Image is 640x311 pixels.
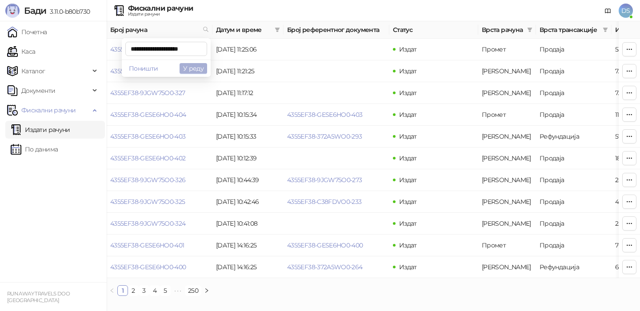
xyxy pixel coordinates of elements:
li: 4 [149,285,160,296]
a: 4355EF38-GESE6HO0-401 [110,241,184,249]
a: Почетна [7,23,47,41]
td: Продаја [536,148,612,169]
td: Продаја [536,60,612,82]
a: 4355EF38-GESE6HO0-404 [110,111,186,119]
span: Издат [399,132,417,140]
td: 4355EF38-GESE6HO0-400 [107,256,212,278]
td: [DATE] 10:15:33 [212,126,284,148]
div: Фискални рачуни [128,5,193,12]
small: RUN AWAY TRAVELS DOO [GEOGRAPHIC_DATA] [7,291,70,303]
span: filter [527,27,532,32]
a: 4355EF38-C38FDVO0-233 [287,198,362,206]
td: 4355EF38-9JGW75O0-324 [107,213,212,235]
span: Документи [21,82,55,100]
td: [DATE] 11:21:25 [212,60,284,82]
td: Продаја [536,169,612,191]
span: Издат [399,241,417,249]
a: 1 [118,286,128,295]
span: Бади [24,5,46,16]
td: [DATE] 11:17:12 [212,82,284,104]
span: filter [525,23,534,36]
td: Аванс [478,169,536,191]
td: Аванс [478,191,536,213]
span: 3.11.0-b80b730 [46,8,90,16]
td: [DATE] 10:12:39 [212,148,284,169]
td: [DATE] 10:41:08 [212,213,284,235]
th: Статус [389,21,478,39]
a: 4355EF38-GESE6HO0-406 [110,45,186,53]
td: Аванс [478,82,536,104]
span: DS [619,4,633,18]
span: right [204,288,209,293]
td: Аванс [478,148,536,169]
li: 1 [117,285,128,296]
td: 4355EF38-9JGW75O0-325 [107,191,212,213]
a: 5 [160,286,170,295]
td: 4355EF38-GESE6HO0-402 [107,148,212,169]
span: Издат [399,154,417,162]
a: Издати рачуни [11,121,70,139]
td: [DATE] 11:25:06 [212,39,284,60]
a: 250 [185,286,201,295]
td: 4355EF38-GESE6HO0-401 [107,235,212,256]
span: Број рачуна [110,25,199,35]
span: Издат [399,219,417,227]
td: Аванс [478,213,536,235]
a: 4355EF38-GESE6HO0-400 [110,263,186,271]
span: Врста рачуна [482,25,524,35]
a: 4355EF38-GESE6HO0-402 [110,154,186,162]
li: 5 [160,285,171,296]
td: Промет [478,39,536,60]
button: left [107,285,117,296]
a: 4 [150,286,160,295]
td: Продаја [536,235,612,256]
li: 3 [139,285,149,296]
td: [DATE] 14:16:25 [212,256,284,278]
td: 4355EF38-9JGW75O0-326 [107,169,212,191]
a: 4355EF38-GESE6HO0-405 [110,67,186,75]
td: Аванс [478,256,536,278]
span: Издат [399,67,417,75]
li: Следећих 5 Страна [171,285,185,296]
th: Број референтног документа [284,21,389,39]
td: Продаја [536,82,612,104]
a: 4355EF38-372A5WO0-264 [287,263,363,271]
span: Фискални рачуни [21,101,76,119]
a: 4355EF38-9JGW75O0-326 [110,176,186,184]
span: Издат [399,45,417,53]
a: Каса [7,43,35,60]
li: 250 [185,285,201,296]
span: filter [275,27,280,32]
a: 4355EF38-9JGW75O0-324 [110,219,186,227]
td: [DATE] 14:16:25 [212,235,284,256]
button: right [201,285,212,296]
li: 2 [128,285,139,296]
span: ••• [171,285,185,296]
a: 4355EF38-GESE6HO0-400 [287,241,363,249]
button: У реду [180,63,207,74]
a: По данима [11,140,58,158]
td: Продаја [536,213,612,235]
a: Документација [601,4,615,18]
td: [DATE] 10:15:34 [212,104,284,126]
li: Претходна страна [107,285,117,296]
td: Промет [478,104,536,126]
span: filter [603,27,608,32]
span: Каталог [21,62,45,80]
td: Продаја [536,104,612,126]
th: Врста трансакције [536,21,612,39]
a: 4355EF38-9JGW75O0-327 [110,89,185,97]
td: 4355EF38-GESE6HO0-404 [107,104,212,126]
img: Logo [5,4,20,18]
button: Поништи [125,63,162,74]
td: Продаја [536,191,612,213]
td: Рефундација [536,126,612,148]
span: Издат [399,111,417,119]
span: left [109,288,115,293]
span: Издат [399,89,417,97]
span: filter [601,23,610,36]
span: Издат [399,176,417,184]
td: Продаја [536,39,612,60]
td: Рефундација [536,256,612,278]
div: Издати рачуни [128,12,193,16]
